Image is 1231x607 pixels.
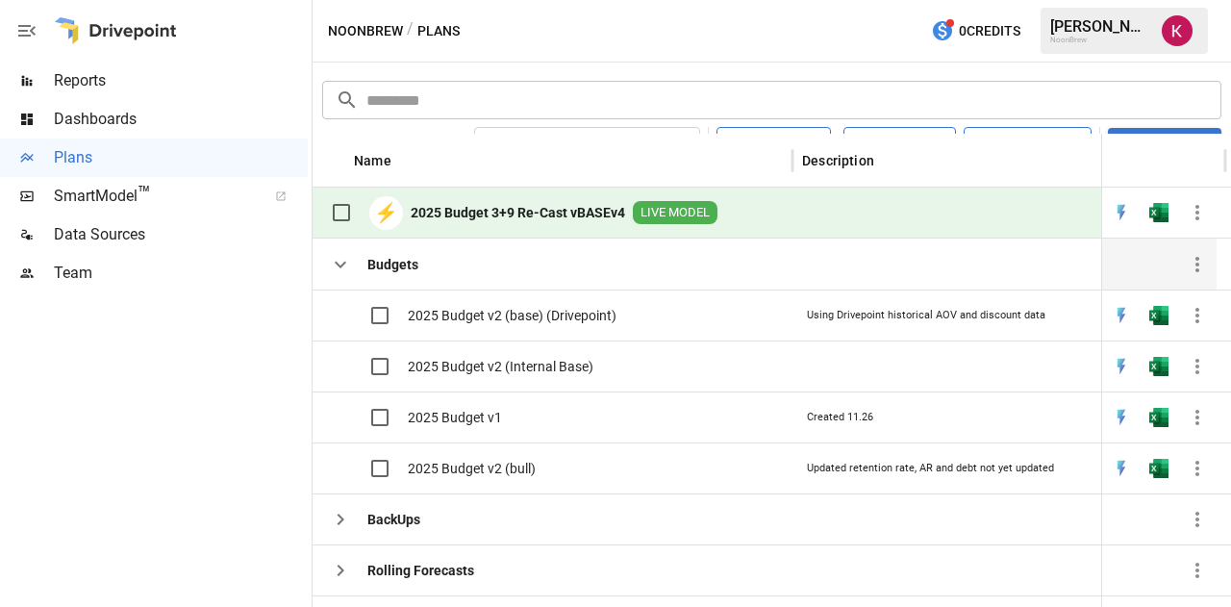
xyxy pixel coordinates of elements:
div: Open in Quick Edit [1112,408,1131,427]
button: Visualize [716,127,831,162]
b: BackUps [367,510,420,529]
button: Sort [393,147,420,174]
img: quick-edit-flash.b8aec18c.svg [1112,306,1131,325]
div: NoonBrew [1050,36,1150,44]
div: [PERSON_NAME] [1050,17,1150,36]
button: Columns [843,127,956,162]
img: excel-icon.76473adf.svg [1149,306,1168,325]
span: Team [54,262,308,285]
div: Updated retention rate, AR and debt not yet updated [807,461,1054,476]
img: quick-edit-flash.b8aec18c.svg [1112,357,1131,376]
div: Open in Excel [1149,459,1168,478]
span: LIVE MODEL [633,204,717,222]
div: Open in Quick Edit [1112,357,1131,376]
button: 0Credits [923,13,1028,49]
div: ⚡ [369,196,403,230]
img: quick-edit-flash.b8aec18c.svg [1112,459,1131,478]
b: Budgets [367,255,418,274]
div: Open in Excel [1149,306,1168,325]
img: excel-icon.76473adf.svg [1149,357,1168,376]
img: excel-icon.76473adf.svg [1149,408,1168,427]
button: Description column menu [1097,147,1124,174]
img: quick-edit-flash.b8aec18c.svg [1112,408,1131,427]
span: 2025 Budget v2 (bull) [408,459,536,478]
button: Sort [876,147,903,174]
button: Add Folder [964,127,1092,162]
span: 2025 Budget v2 (Internal Base) [408,357,593,376]
span: ™ [138,182,151,206]
div: Open in Quick Edit [1112,306,1131,325]
div: Created 11.26 [807,410,873,425]
span: Dashboards [54,108,308,131]
span: Plans [54,146,308,169]
div: Description [802,153,874,168]
div: Open in Quick Edit [1112,203,1131,222]
img: excel-icon.76473adf.svg [1149,459,1168,478]
div: Open in Excel [1149,203,1168,222]
div: / [407,19,414,43]
span: SmartModel [54,185,254,208]
button: Sort [1190,147,1217,174]
b: 2025 Budget 3+9 Re-Cast vBASEv4 [411,203,625,222]
span: 0 Credits [959,19,1020,43]
img: quick-edit-flash.b8aec18c.svg [1112,203,1131,222]
button: New Plan [1108,128,1221,161]
button: [DATE] – [DATE] [474,127,700,162]
img: Kyle Kim [1162,15,1193,46]
span: 2025 Budget v2 (base) (Drivepoint) [408,306,616,325]
div: Name [354,153,391,168]
button: Kyle Kim [1150,4,1204,58]
span: 2025 Budget v1 [408,408,502,427]
div: Open in Quick Edit [1112,459,1131,478]
img: excel-icon.76473adf.svg [1149,203,1168,222]
b: Rolling Forecasts [367,561,474,580]
div: Using Drivepoint historical AOV and discount data [807,308,1045,323]
div: Open in Excel [1149,408,1168,427]
span: Reports [54,69,308,92]
button: NoonBrew [328,19,403,43]
span: Data Sources [54,223,308,246]
div: Open in Excel [1149,357,1168,376]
